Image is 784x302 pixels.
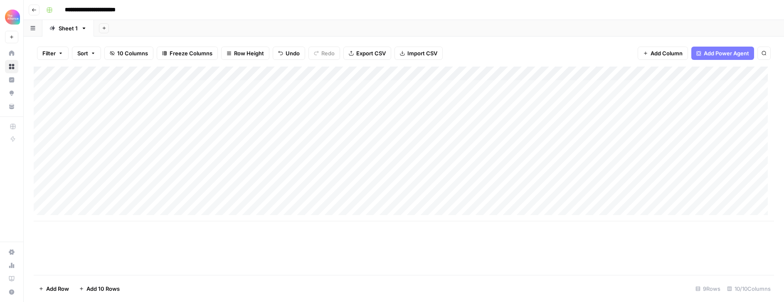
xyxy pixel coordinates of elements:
button: Filter [37,47,69,60]
div: 10/10 Columns [724,282,774,295]
span: Row Height [234,49,264,57]
button: 10 Columns [104,47,153,60]
span: Export CSV [356,49,386,57]
img: Alliance Logo [5,10,20,25]
button: Workspace: Alliance [5,7,18,27]
button: Add Column [638,47,688,60]
span: Filter [42,49,56,57]
span: Add 10 Rows [86,285,120,293]
span: Add Column [651,49,683,57]
button: Undo [273,47,305,60]
button: Export CSV [343,47,391,60]
a: Learning Hub [5,272,18,285]
a: Home [5,47,18,60]
a: Usage [5,259,18,272]
a: Insights [5,73,18,87]
button: Row Height [221,47,269,60]
a: Sheet 1 [42,20,94,37]
span: Sort [77,49,88,57]
button: Add Row [34,282,74,295]
button: Sort [72,47,101,60]
a: Settings [5,245,18,259]
span: Add Row [46,285,69,293]
span: Add Power Agent [704,49,749,57]
span: Undo [286,49,300,57]
button: Freeze Columns [157,47,218,60]
span: 10 Columns [117,49,148,57]
div: 9 Rows [692,282,724,295]
span: Freeze Columns [170,49,212,57]
span: Redo [321,49,335,57]
button: Help + Support [5,285,18,299]
a: Browse [5,60,18,73]
button: Import CSV [394,47,443,60]
button: Add 10 Rows [74,282,125,295]
div: Sheet 1 [59,24,78,32]
a: Opportunities [5,87,18,100]
button: Add Power Agent [691,47,754,60]
a: Your Data [5,100,18,113]
button: Redo [308,47,340,60]
span: Import CSV [407,49,437,57]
